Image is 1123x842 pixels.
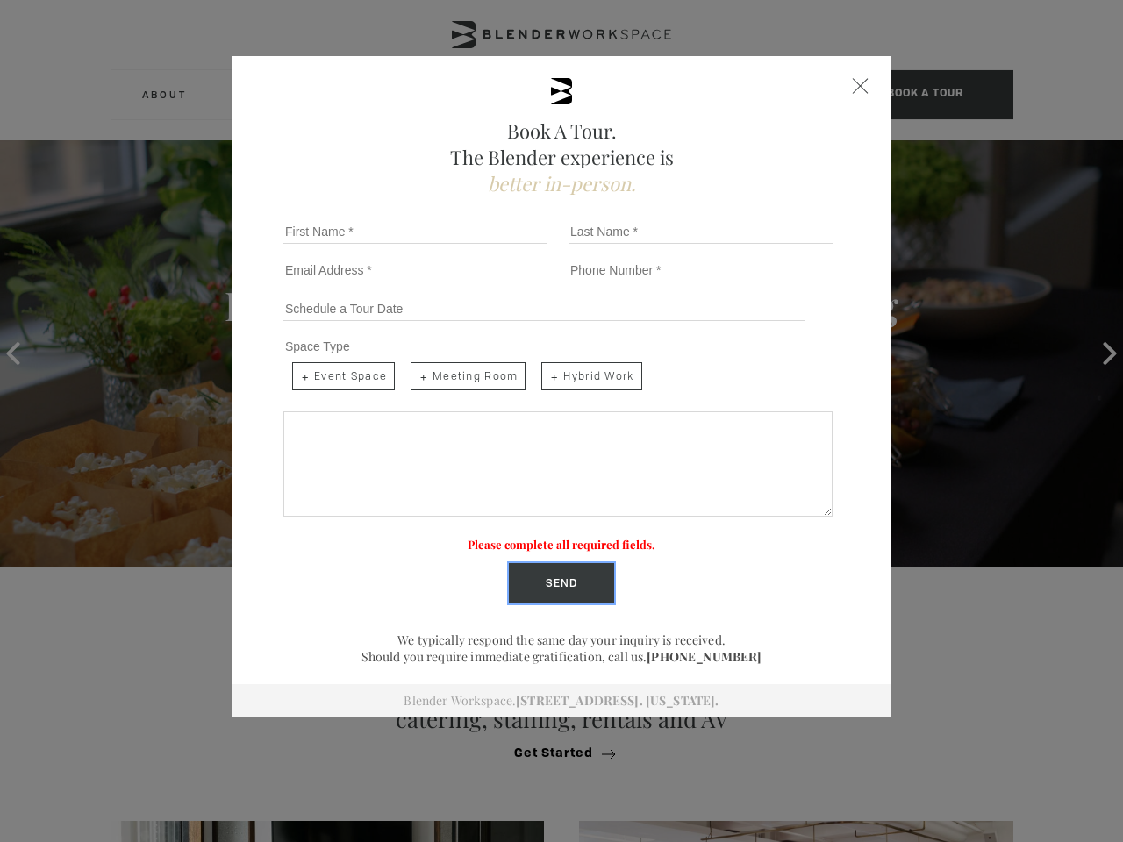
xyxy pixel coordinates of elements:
[283,258,547,282] input: Email Address *
[488,170,636,196] span: better in-person.
[569,219,833,244] input: Last Name *
[276,631,847,648] p: We typically respond the same day your inquiry is received.
[283,296,805,321] input: Schedule a Tour Date
[283,219,547,244] input: First Name *
[569,258,833,282] input: Phone Number *
[285,339,350,353] span: Space Type
[411,362,526,390] span: Meeting Room
[509,563,614,603] input: Send
[647,648,762,665] a: [PHONE_NUMBER]
[541,362,641,390] span: Hybrid Work
[292,362,395,390] span: Event Space
[232,684,891,717] div: Blender Workspace.
[276,118,847,196] h2: Book A Tour. The Blender experience is
[516,692,719,709] a: [STREET_ADDRESS]. [US_STATE].
[276,648,847,665] p: Should you require immediate gratification, call us.
[853,78,869,94] div: Close form
[468,537,655,552] label: Please complete all required fields.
